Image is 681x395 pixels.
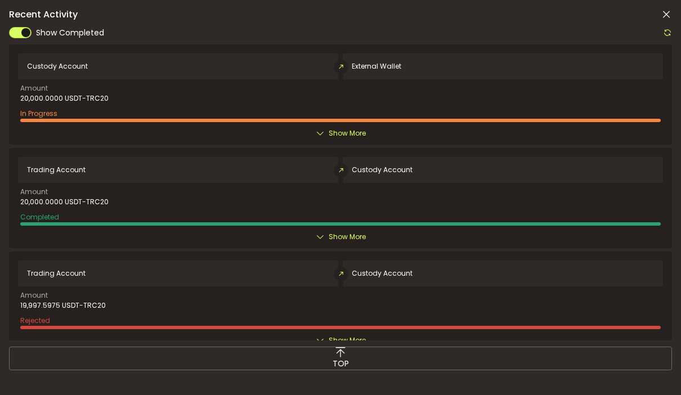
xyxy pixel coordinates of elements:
[36,27,104,39] span: Show Completed
[329,335,366,346] span: Show More
[352,270,413,277] span: Custody Account
[27,270,86,277] span: Trading Account
[547,273,681,395] iframe: Chat Widget
[20,188,48,195] span: Amount
[20,198,109,206] span: 20,000.0000 USDT-TRC20
[20,95,109,102] span: 20,000.0000 USDT-TRC20
[27,166,86,174] span: Trading Account
[329,128,366,139] span: Show More
[329,231,366,243] span: Show More
[333,358,349,370] span: TOP
[20,316,50,325] span: Rejected
[27,62,88,70] span: Custody Account
[20,109,57,118] span: In Progress
[20,212,59,222] span: Completed
[20,85,48,92] span: Amount
[20,302,106,309] span: 19,997.5975 USDT-TRC20
[352,166,413,174] span: Custody Account
[352,62,401,70] span: External Wallet
[9,10,78,19] span: Recent Activity
[20,292,48,299] span: Amount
